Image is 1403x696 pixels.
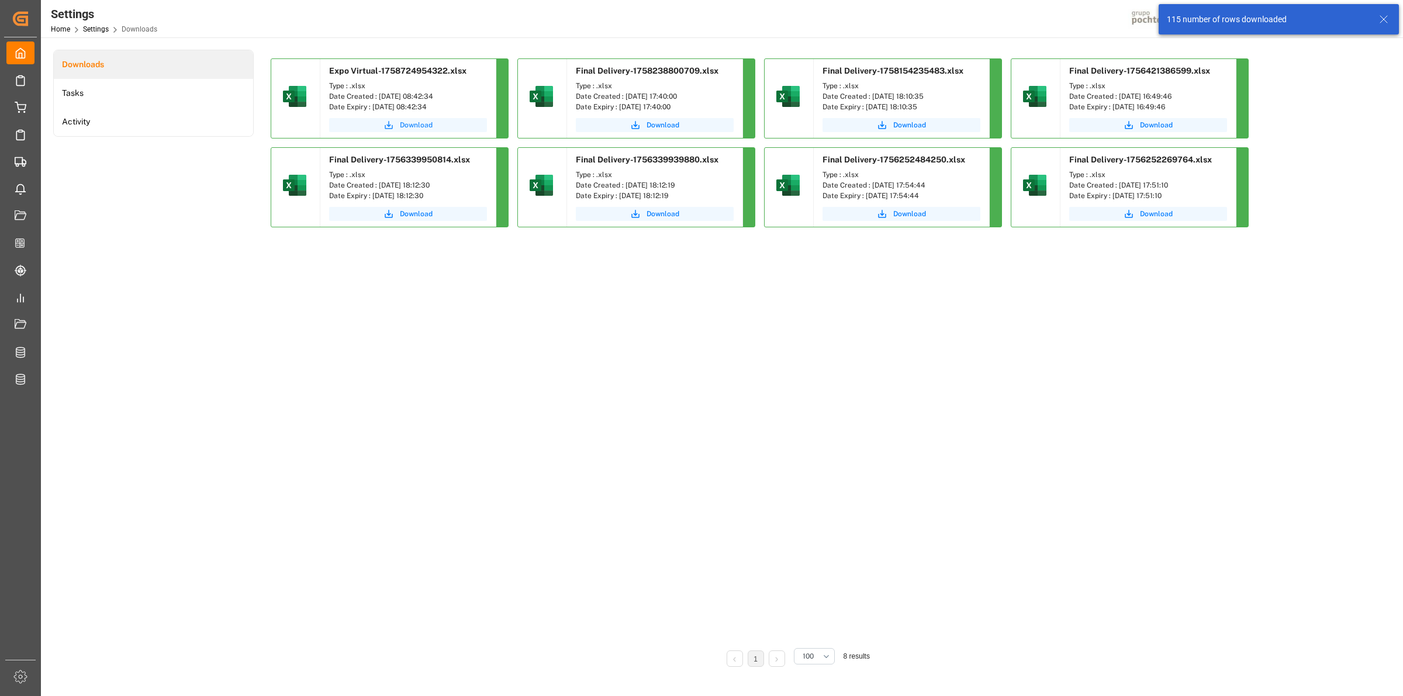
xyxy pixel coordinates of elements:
img: microsoft-excel-2019--v1.png [1021,82,1049,110]
span: Final Delivery-1756252484250.xlsx [823,155,965,164]
span: Download [1140,120,1173,130]
img: microsoft-excel-2019--v1.png [774,171,802,199]
div: Date Created : [DATE] 16:49:46 [1069,91,1227,102]
span: Final Delivery-1758238800709.xlsx [576,66,718,75]
button: open menu [794,648,835,664]
span: 100 [803,651,814,662]
img: pochtecaImg.jpg_1689854062.jpg [1128,9,1186,29]
div: Date Expiry : [DATE] 18:10:35 [823,102,980,112]
div: Date Expiry : [DATE] 16:49:46 [1069,102,1227,112]
div: 115 number of rows downloaded [1167,13,1368,26]
div: Type : .xlsx [329,169,487,180]
span: Download [400,120,433,130]
div: Date Expiry : [DATE] 18:12:30 [329,191,487,201]
div: Type : .xlsx [1069,169,1227,180]
span: 8 results [844,652,870,660]
img: microsoft-excel-2019--v1.png [527,82,555,110]
a: Tasks [54,79,253,108]
button: Download [329,207,487,221]
span: Download [647,120,679,130]
img: microsoft-excel-2019--v1.png [1021,171,1049,199]
span: Final Delivery-1756421386599.xlsx [1069,66,1210,75]
span: Download [893,209,926,219]
div: Type : .xlsx [576,169,734,180]
span: Download [647,209,679,219]
li: Next Page [769,650,785,667]
li: 1 [748,650,764,667]
button: Download [1069,207,1227,221]
li: Previous Page [727,650,743,667]
span: Download [1140,209,1173,219]
button: Download [576,118,734,132]
a: Settings [83,25,109,33]
a: 1 [754,655,758,663]
div: Date Created : [DATE] 18:12:19 [576,180,734,191]
span: Expo Virtual-1758724954322.xlsx [329,66,466,75]
div: Type : .xlsx [329,81,487,91]
div: Date Expiry : [DATE] 17:54:44 [823,191,980,201]
div: Date Expiry : [DATE] 18:12:19 [576,191,734,201]
span: Final Delivery-1758154235483.xlsx [823,66,963,75]
button: Download [823,207,980,221]
span: Download [400,209,433,219]
div: Date Expiry : [DATE] 08:42:34 [329,102,487,112]
img: microsoft-excel-2019--v1.png [281,171,309,199]
span: Final Delivery-1756339950814.xlsx [329,155,470,164]
div: Type : .xlsx [823,169,980,180]
div: Type : .xlsx [1069,81,1227,91]
div: Date Created : [DATE] 18:12:30 [329,180,487,191]
div: Date Expiry : [DATE] 17:51:10 [1069,191,1227,201]
div: Type : .xlsx [823,81,980,91]
div: Type : .xlsx [576,81,734,91]
img: microsoft-excel-2019--v1.png [774,82,802,110]
a: Home [51,25,70,33]
a: Downloads [54,50,253,79]
button: Download [823,118,980,132]
button: Download [329,118,487,132]
span: Download [893,120,926,130]
div: Date Expiry : [DATE] 17:40:00 [576,102,734,112]
button: Download [576,207,734,221]
img: microsoft-excel-2019--v1.png [527,171,555,199]
div: Settings [51,5,157,23]
div: Date Created : [DATE] 17:40:00 [576,91,734,102]
span: Final Delivery-1756252269764.xlsx [1069,155,1212,164]
img: microsoft-excel-2019--v1.png [281,82,309,110]
div: Date Created : [DATE] 18:10:35 [823,91,980,102]
div: Date Created : [DATE] 08:42:34 [329,91,487,102]
a: Activity [54,108,253,136]
button: Download [1069,118,1227,132]
div: Date Created : [DATE] 17:54:44 [823,180,980,191]
span: Final Delivery-1756339939880.xlsx [576,155,718,164]
div: Date Created : [DATE] 17:51:10 [1069,180,1227,191]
